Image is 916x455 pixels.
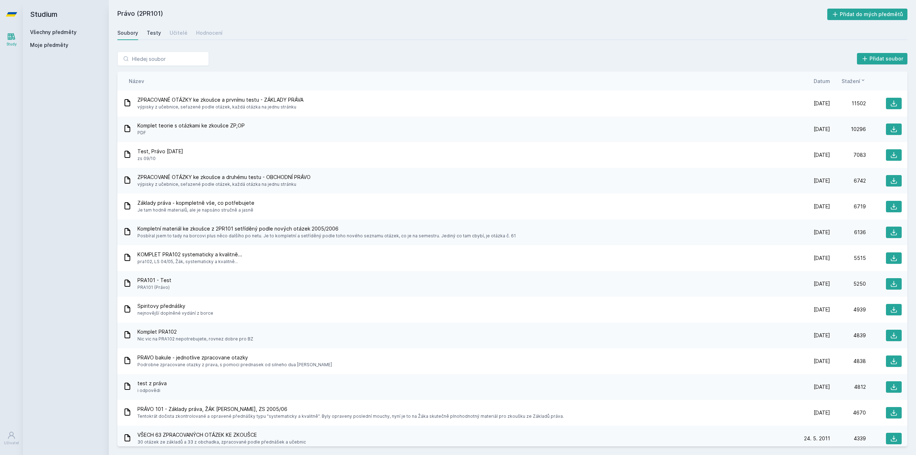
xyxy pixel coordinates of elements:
a: Testy [147,26,161,40]
div: Uživatel [4,440,19,446]
span: KOMPLET PRA102 systematicky a kvalitně... [137,251,242,258]
div: 6136 [830,229,866,236]
span: [DATE] [814,383,830,391]
span: [DATE] [814,358,830,365]
button: Název [129,77,144,85]
span: Komplet PRA102 [137,328,253,335]
a: Study [1,29,21,50]
span: PRÁVO 101 - Základy práva, ŽÁK [PERSON_NAME], ZS 2005/06 [137,406,564,413]
div: Soubory [117,29,138,37]
a: Učitelé [170,26,187,40]
span: [DATE] [814,306,830,313]
button: Stažení [842,77,866,85]
button: Datum [814,77,830,85]
span: výpisky z učebnice, seřazené podle otázek, každá otázka na jednu stránku [137,181,311,188]
span: Je tam hodně materialů, ale je napsáno stručně a jasně [137,207,254,214]
span: nejnovější doplněné vydání z borce [137,310,213,317]
span: [DATE] [814,151,830,159]
button: Přidat do mých předmětů [827,9,908,20]
span: Kompletní materiál ke zkoušce z 2PR101 setříděný podle nových otázek 2005/2006 [137,225,516,232]
span: PRA101 (Právo) [137,284,171,291]
span: test z práva [137,380,167,387]
div: Testy [147,29,161,37]
span: Spiritovy přednášky [137,302,213,310]
div: 6742 [830,177,866,184]
span: Podrobne zpracovane otazky z prava, s pomoci prednasek od silneho dua [PERSON_NAME] [137,361,332,368]
div: 5250 [830,280,866,287]
div: 4939 [830,306,866,313]
span: [DATE] [814,332,830,339]
span: Nic vic na PRA102 nepotrebujete, rovnez dobre pro BZ [137,335,253,343]
div: 4670 [830,409,866,416]
div: 4839 [830,332,866,339]
a: Hodnocení [196,26,223,40]
h2: Právo (2PR101) [117,9,827,20]
span: VŠECH 63 ZPRACOVANÝCH OTÁZEK KE ZKOUŠCE [137,431,306,439]
span: PDF [137,129,245,136]
span: Test, Právo [DATE] [137,148,183,155]
a: Uživatel [1,427,21,449]
span: [DATE] [814,280,830,287]
span: [DATE] [814,126,830,133]
div: 4339 [830,435,866,442]
div: 5515 [830,255,866,262]
span: Stažení [842,77,860,85]
span: pra102, LS 04/05, Žák, systematicky a kvalitně... [137,258,242,265]
span: [DATE] [814,177,830,184]
button: Přidat soubor [857,53,908,64]
div: 7083 [830,151,866,159]
span: 24. 5. 2011 [804,435,830,442]
span: 30 otázek ze základů a 33 z obchadka, zpracované podle přednášek a učebnic [137,439,306,446]
div: Study [6,42,17,47]
span: [DATE] [814,100,830,107]
div: 4838 [830,358,866,365]
span: Posbíral jsem to tady na borcovi plus něco dalšího po netu. Je to kompletní a setříděný podle toh... [137,232,516,239]
span: Moje předměty [30,42,68,49]
span: Komplet teorie s otázkami ke zkoušce ZP,OP [137,122,245,129]
span: výpisky z učebnice, seřazené podle otázek, každá otázka na jednu stránku [137,103,303,111]
span: Základy práva - kopmpletně vše, co potřebujete [137,199,254,207]
span: ZPRACOVANÉ OTÁZKY ke zkoušce a prvnímu testu - ZÁKLADY PRÁVA [137,96,303,103]
a: Všechny předměty [30,29,77,35]
span: [DATE] [814,409,830,416]
span: [DATE] [814,229,830,236]
div: 11502 [830,100,866,107]
a: Soubory [117,26,138,40]
span: [DATE] [814,255,830,262]
span: zs 09/10 [137,155,183,162]
input: Hledej soubor [117,52,209,66]
span: PRAVO bakule - jednotlive zpracovane otazky [137,354,332,361]
div: 4812 [830,383,866,391]
div: Učitelé [170,29,187,37]
div: 10296 [830,126,866,133]
div: 6719 [830,203,866,210]
span: ZPRACOVANÉ OTÁZKY ke zkoušce a druhému testu - OBCHODNÍ PRÁVO [137,174,311,181]
div: Hodnocení [196,29,223,37]
span: [DATE] [814,203,830,210]
span: PRA101 - Test [137,277,171,284]
span: Tentokrát dočista zkontrolované a opravené přednášky typu "systematicky a kvalitně". Byly opraven... [137,413,564,420]
span: i odpovědi [137,387,167,394]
